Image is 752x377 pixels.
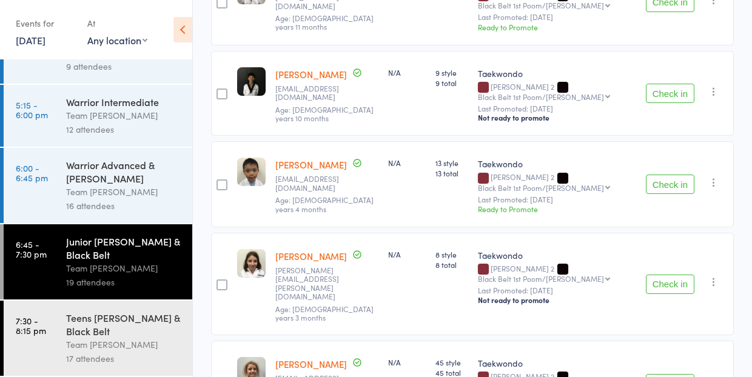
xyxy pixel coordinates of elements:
[66,95,182,108] div: Warrior Intermediate
[646,84,694,103] button: Check in
[435,158,468,168] span: 13 style
[66,59,182,73] div: 9 attendees
[478,158,636,170] div: Taekwondo
[66,261,182,275] div: Team [PERSON_NAME]
[275,358,347,370] a: [PERSON_NAME]
[275,175,378,192] small: suzannezhi89@gmail.com
[478,357,636,369] div: Taekwondo
[478,264,636,282] div: [PERSON_NAME] 2
[275,13,374,32] span: Age: [DEMOGRAPHIC_DATA] years 11 months
[435,168,468,178] span: 13 total
[478,204,636,214] div: Ready to Promote
[478,286,636,295] small: Last Promoted: [DATE]
[478,67,636,79] div: Taekwondo
[87,33,147,47] div: Any location
[66,185,182,199] div: Team [PERSON_NAME]
[388,249,426,259] div: N/A
[66,352,182,365] div: 17 attendees
[237,158,266,186] img: image1615440508.png
[66,158,182,185] div: Warrior Advanced & [PERSON_NAME]
[87,13,147,33] div: At
[275,266,378,301] small: daniel.pistininzi@gmail.com
[16,316,46,335] time: 7:30 - 8:15 pm
[66,199,182,213] div: 16 attendees
[388,357,426,367] div: N/A
[16,100,48,119] time: 5:15 - 6:00 pm
[435,249,468,259] span: 8 style
[66,275,182,289] div: 19 attendees
[478,275,604,282] div: Black Belt 1st Poom/[PERSON_NAME]
[275,250,347,262] a: [PERSON_NAME]
[275,195,374,213] span: Age: [DEMOGRAPHIC_DATA] years 4 months
[646,175,694,194] button: Check in
[4,301,192,376] a: 7:30 -8:15 pmTeens [PERSON_NAME] & Black BeltTeam [PERSON_NAME]17 attendees
[435,67,468,78] span: 9 style
[478,13,636,21] small: Last Promoted: [DATE]
[66,338,182,352] div: Team [PERSON_NAME]
[66,122,182,136] div: 12 attendees
[66,108,182,122] div: Team [PERSON_NAME]
[237,67,266,96] img: image1746694683.png
[4,148,192,223] a: 6:00 -6:45 pmWarrior Advanced & [PERSON_NAME]Team [PERSON_NAME]16 attendees
[478,113,636,122] div: Not ready to promote
[66,235,182,261] div: Junior [PERSON_NAME] & Black Belt
[478,104,636,113] small: Last Promoted: [DATE]
[66,311,182,338] div: Teens [PERSON_NAME] & Black Belt
[275,68,347,81] a: [PERSON_NAME]
[478,82,636,101] div: [PERSON_NAME] 2
[275,158,347,171] a: [PERSON_NAME]
[388,67,426,78] div: N/A
[4,85,192,147] a: 5:15 -6:00 pmWarrior IntermediateTeam [PERSON_NAME]12 attendees
[435,259,468,270] span: 8 total
[237,249,266,278] img: image1646198849.png
[478,295,636,305] div: Not ready to promote
[16,13,75,33] div: Events for
[435,357,468,367] span: 45 style
[275,104,374,123] span: Age: [DEMOGRAPHIC_DATA] years 10 months
[478,249,636,261] div: Taekwondo
[16,33,45,47] a: [DATE]
[478,1,604,9] div: Black Belt 1st Poom/[PERSON_NAME]
[478,173,636,191] div: [PERSON_NAME] 2
[275,304,374,322] span: Age: [DEMOGRAPHIC_DATA] years 3 months
[16,163,48,182] time: 6:00 - 6:45 pm
[478,195,636,204] small: Last Promoted: [DATE]
[478,22,636,32] div: Ready to Promote
[388,158,426,168] div: N/A
[478,93,604,101] div: Black Belt 1st Poom/[PERSON_NAME]
[16,239,47,259] time: 6:45 - 7:30 pm
[4,224,192,299] a: 6:45 -7:30 pmJunior [PERSON_NAME] & Black BeltTeam [PERSON_NAME]19 attendees
[435,78,468,88] span: 9 total
[478,184,604,192] div: Black Belt 1st Poom/[PERSON_NAME]
[275,84,378,102] small: elijahjliem@gmail.com
[646,275,694,294] button: Check in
